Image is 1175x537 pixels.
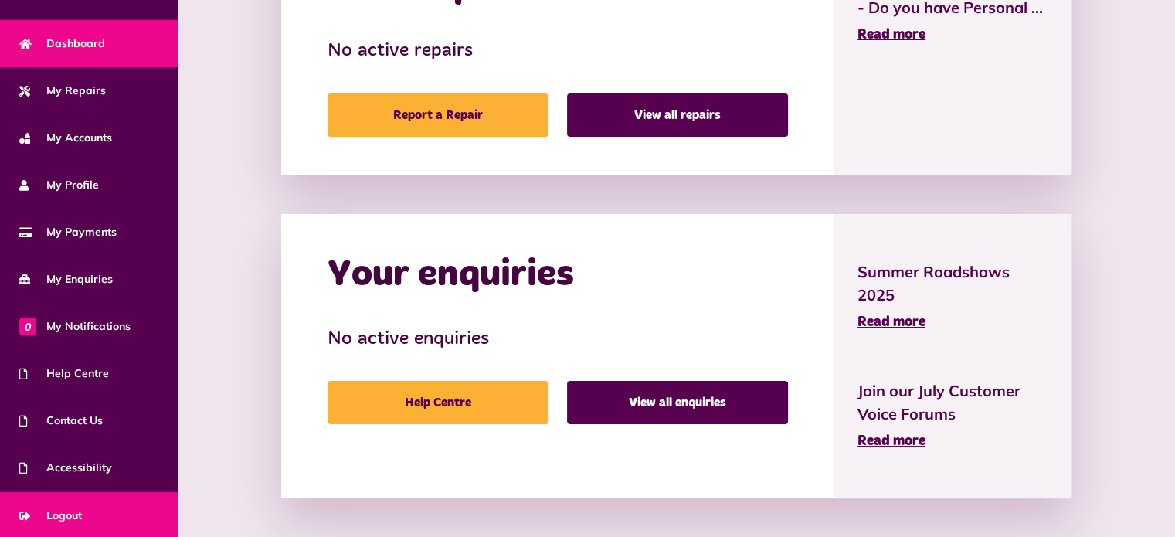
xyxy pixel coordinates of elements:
a: View all repairs [567,93,788,137]
h3: No active enquiries [328,328,788,351]
a: Join our July Customer Voice Forums Read more [857,379,1048,452]
span: Read more [857,315,925,329]
span: Dashboard [19,36,105,52]
span: My Payments [19,224,117,240]
span: My Enquiries [19,271,113,287]
span: My Repairs [19,83,106,99]
span: Logout [19,508,82,524]
span: My Notifications [19,318,131,335]
a: Summer Roadshows 2025 Read more [857,260,1048,333]
h3: No active repairs [328,40,788,63]
h2: Your enquiries [328,253,574,297]
span: Read more [857,28,925,42]
span: Contact Us [19,413,103,429]
a: Report a Repair [328,93,548,137]
span: Help Centre [19,365,109,382]
a: View all enquiries [567,381,788,424]
span: Join our July Customer Voice Forums [857,379,1048,426]
span: My Profile [19,177,99,193]
span: Summer Roadshows 2025 [857,260,1048,307]
a: Help Centre [328,381,548,424]
span: 0 [19,318,36,335]
span: My Accounts [19,130,112,146]
span: Accessibility [19,460,112,476]
span: Read more [857,434,925,448]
